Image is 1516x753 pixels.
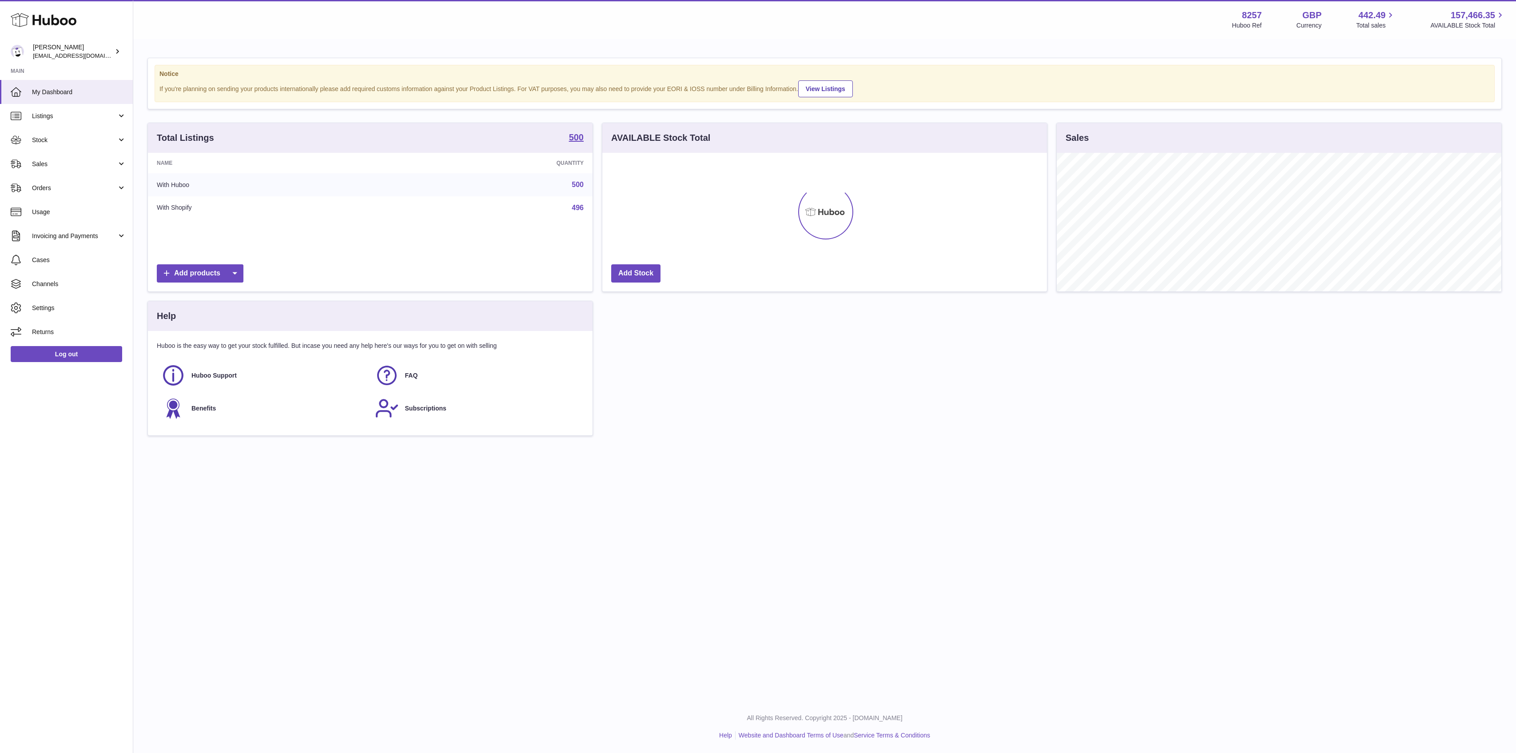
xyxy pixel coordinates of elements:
td: With Shopify [148,196,388,219]
strong: 8257 [1242,9,1262,21]
a: Help [719,732,732,739]
h3: Total Listings [157,132,214,144]
a: Log out [11,346,122,362]
a: Add products [157,264,243,283]
a: Service Terms & Conditions [854,732,930,739]
div: Huboo Ref [1232,21,1262,30]
span: Channels [32,280,126,288]
span: [EMAIL_ADDRESS][DOMAIN_NAME] [33,52,131,59]
span: Huboo Support [191,371,237,380]
a: Add Stock [611,264,661,283]
span: Listings [32,112,117,120]
th: Name [148,153,388,173]
span: 157,466.35 [1451,9,1495,21]
span: Invoicing and Payments [32,232,117,240]
li: and [736,731,930,740]
h3: AVAILABLE Stock Total [611,132,710,144]
span: Cases [32,256,126,264]
strong: GBP [1302,9,1321,21]
a: 157,466.35 AVAILABLE Stock Total [1430,9,1505,30]
a: Benefits [161,396,366,420]
div: [PERSON_NAME] [33,43,113,60]
div: If you're planning on sending your products internationally please add required customs informati... [159,79,1490,97]
span: AVAILABLE Stock Total [1430,21,1505,30]
span: Usage [32,208,126,216]
span: 442.49 [1358,9,1385,21]
span: Settings [32,304,126,312]
span: My Dashboard [32,88,126,96]
img: don@skinsgolf.com [11,45,24,58]
a: Subscriptions [375,396,580,420]
td: With Huboo [148,173,388,196]
h3: Sales [1066,132,1089,144]
th: Quantity [388,153,593,173]
a: FAQ [375,363,580,387]
strong: 500 [569,133,584,142]
span: Stock [32,136,117,144]
span: FAQ [405,371,418,380]
div: Currency [1297,21,1322,30]
p: Huboo is the easy way to get your stock fulfilled. But incase you need any help here's our ways f... [157,342,584,350]
span: Total sales [1356,21,1396,30]
span: Benefits [191,404,216,413]
p: All Rights Reserved. Copyright 2025 - [DOMAIN_NAME] [140,714,1509,722]
span: Subscriptions [405,404,446,413]
a: 442.49 Total sales [1356,9,1396,30]
span: Sales [32,160,117,168]
h3: Help [157,310,176,322]
span: Orders [32,184,117,192]
a: Huboo Support [161,363,366,387]
strong: Notice [159,70,1490,78]
a: 500 [569,133,584,143]
a: Website and Dashboard Terms of Use [739,732,844,739]
span: Returns [32,328,126,336]
a: 496 [572,204,584,211]
a: View Listings [798,80,853,97]
a: 500 [572,181,584,188]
